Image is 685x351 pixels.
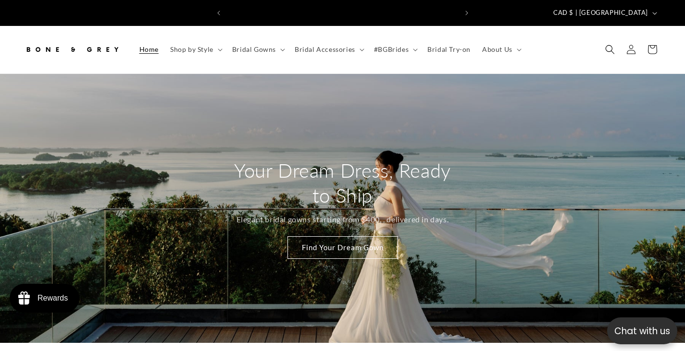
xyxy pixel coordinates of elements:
[21,36,124,64] a: Bone and Grey Bridal
[607,324,677,338] p: Chat with us
[295,45,355,54] span: Bridal Accessories
[482,45,512,54] span: About Us
[37,294,68,303] div: Rewards
[456,4,477,22] button: Next announcement
[553,8,648,18] span: CAD $ | [GEOGRAPHIC_DATA]
[237,213,449,227] p: Elegant bridal gowns starting from $400, , delivered in days.
[134,39,164,60] a: Home
[427,45,471,54] span: Bridal Try-on
[374,45,409,54] span: #BGBrides
[232,45,276,54] span: Bridal Gowns
[368,39,422,60] summary: #BGBrides
[287,236,398,259] a: Find Your Dream Gown
[139,45,159,54] span: Home
[226,39,289,60] summary: Bridal Gowns
[476,39,525,60] summary: About Us
[164,39,226,60] summary: Shop by Style
[548,4,661,22] button: CAD $ | [GEOGRAPHIC_DATA]
[599,39,621,60] summary: Search
[170,45,213,54] span: Shop by Style
[208,4,229,22] button: Previous announcement
[228,158,457,208] h2: Your Dream Dress, Ready to Ship
[24,39,120,60] img: Bone and Grey Bridal
[607,317,677,344] button: Open chatbox
[289,39,368,60] summary: Bridal Accessories
[422,39,476,60] a: Bridal Try-on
